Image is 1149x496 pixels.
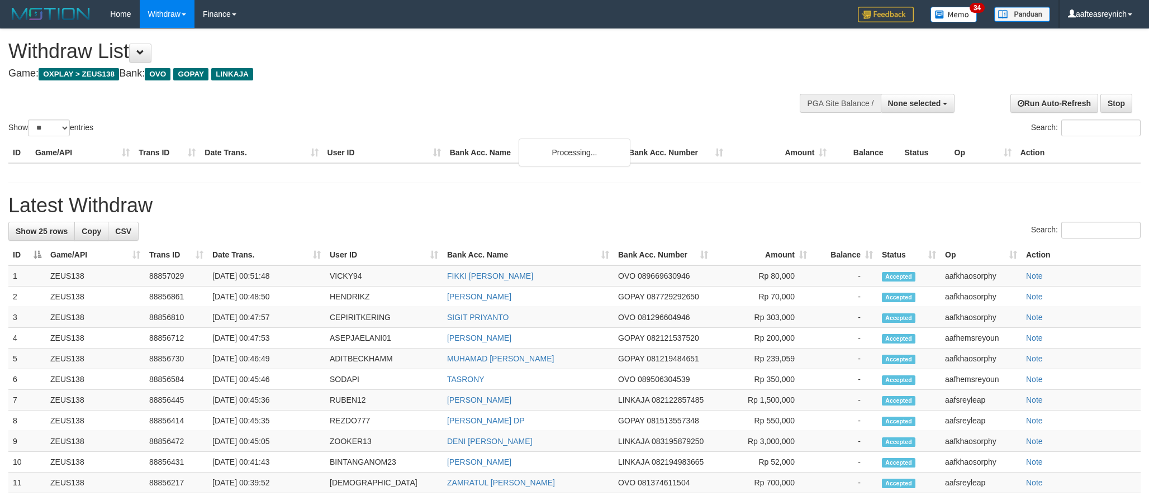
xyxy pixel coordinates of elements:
span: Copy 081513557348 to clipboard [647,416,699,425]
td: [DATE] 00:45:05 [208,431,325,452]
label: Show entries [8,120,93,136]
span: Accepted [882,375,915,385]
span: Accepted [882,334,915,344]
span: Copy 081296604946 to clipboard [638,313,690,322]
a: DENI [PERSON_NAME] [447,437,532,446]
span: GOPAY [618,292,644,301]
a: TASRONY [447,375,485,384]
td: Rp 70,000 [713,287,811,307]
td: 88856730 [145,349,208,369]
a: SIGIT PRIYANTO [447,313,509,322]
span: Accepted [882,272,915,282]
label: Search: [1031,222,1141,239]
a: [PERSON_NAME] [447,395,511,404]
td: aafkhaosorphy [941,431,1022,452]
th: Date Trans. [200,142,322,163]
a: [PERSON_NAME] [447,333,511,342]
td: - [811,431,877,452]
span: GOPAY [173,68,208,80]
th: ID [8,142,31,163]
td: - [811,349,877,369]
td: 10 [8,452,46,473]
td: aafkhaosorphy [941,452,1022,473]
td: - [811,307,877,328]
td: [DATE] 00:45:36 [208,390,325,411]
span: OVO [618,375,635,384]
td: 7 [8,390,46,411]
td: aafkhaosorphy [941,307,1022,328]
td: 8 [8,411,46,431]
span: OVO [618,313,635,322]
td: aafsreyleap [941,390,1022,411]
span: OVO [618,478,635,487]
td: 88856217 [145,473,208,493]
span: Copy 087729292650 to clipboard [647,292,699,301]
th: User ID [323,142,445,163]
img: Button%20Memo.svg [930,7,977,22]
td: - [811,411,877,431]
td: Rp 80,000 [713,265,811,287]
td: ZEUS138 [46,369,145,390]
td: [DATE] 00:39:52 [208,473,325,493]
td: aafhemsreyoun [941,369,1022,390]
img: panduan.png [994,7,1050,22]
td: 88856810 [145,307,208,328]
td: aafkhaosorphy [941,265,1022,287]
th: Op [950,142,1016,163]
td: ZEUS138 [46,411,145,431]
td: Rp 52,000 [713,452,811,473]
td: CEPIRITKERING [325,307,443,328]
td: - [811,452,877,473]
span: GOPAY [618,416,644,425]
span: OXPLAY > ZEUS138 [39,68,119,80]
td: 11 [8,473,46,493]
td: 88857029 [145,265,208,287]
a: Note [1026,437,1043,446]
td: 5 [8,349,46,369]
th: Amount [728,142,831,163]
th: Game/API: activate to sort column ascending [46,245,145,265]
a: Note [1026,354,1043,363]
td: 88856472 [145,431,208,452]
td: Rp 200,000 [713,328,811,349]
td: Rp 1,500,000 [713,390,811,411]
a: [PERSON_NAME] DP [447,416,524,425]
td: 88856861 [145,287,208,307]
span: Accepted [882,479,915,488]
span: Show 25 rows [16,227,68,236]
span: Accepted [882,355,915,364]
a: Run Auto-Refresh [1010,94,1098,113]
span: Copy 083195879250 to clipboard [652,437,704,446]
a: ZAMRATUL [PERSON_NAME] [447,478,555,487]
td: [DATE] 00:45:35 [208,411,325,431]
td: aafsreyleap [941,473,1022,493]
td: 4 [8,328,46,349]
span: Copy [82,227,101,236]
a: [PERSON_NAME] [447,292,511,301]
span: OVO [618,271,635,280]
td: Rp 350,000 [713,369,811,390]
td: ZOOKER13 [325,431,443,452]
th: Bank Acc. Name [445,142,624,163]
td: - [811,265,877,287]
td: Rp 550,000 [713,411,811,431]
td: aafsreyleap [941,411,1022,431]
td: [DATE] 00:51:48 [208,265,325,287]
td: [DEMOGRAPHIC_DATA] [325,473,443,493]
th: User ID: activate to sort column ascending [325,245,443,265]
td: ZEUS138 [46,265,145,287]
td: ADITBECKHAMM [325,349,443,369]
td: Rp 303,000 [713,307,811,328]
a: MUHAMAD [PERSON_NAME] [447,354,554,363]
span: Accepted [882,437,915,447]
td: [DATE] 00:45:46 [208,369,325,390]
span: None selected [888,99,941,108]
a: Note [1026,457,1043,466]
span: OVO [145,68,170,80]
td: 3 [8,307,46,328]
a: Show 25 rows [8,222,75,241]
a: Note [1026,292,1043,301]
span: 34 [970,3,985,13]
td: 88856445 [145,390,208,411]
th: Status [900,142,949,163]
